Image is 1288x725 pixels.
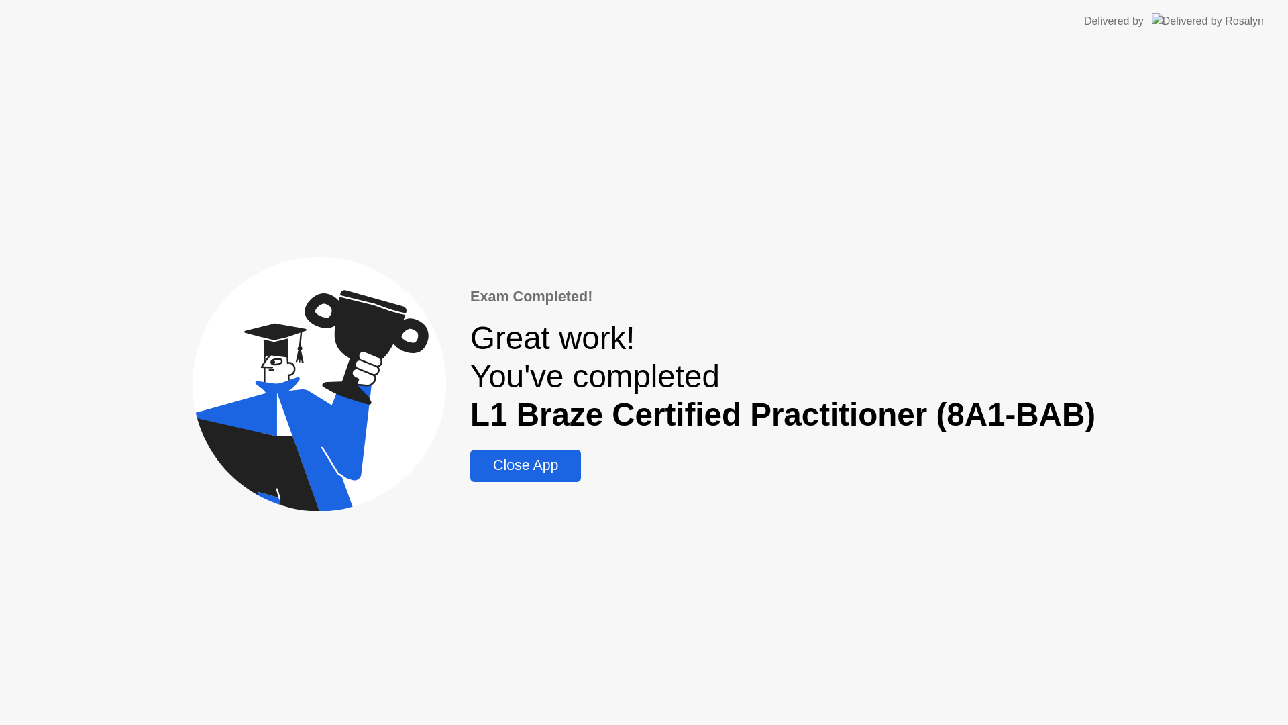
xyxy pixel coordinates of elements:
img: Delivered by Rosalyn [1152,13,1264,29]
div: Exam Completed! [470,286,1095,307]
button: Close App [470,450,581,482]
b: L1 Braze Certified Practitioner (8A1-BAB) [470,397,1095,432]
div: Great work! You've completed [470,319,1095,434]
div: Delivered by [1084,13,1144,30]
div: Close App [474,457,577,474]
